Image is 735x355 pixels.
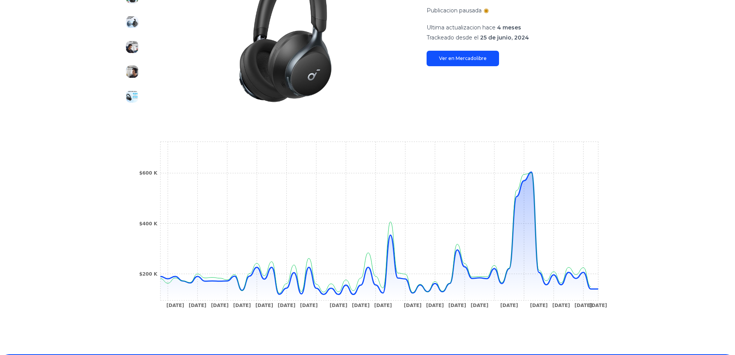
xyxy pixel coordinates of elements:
tspan: [DATE] [589,303,607,308]
tspan: [DATE] [404,303,422,308]
tspan: [DATE] [500,303,518,308]
span: Trackeado desde el [427,34,479,41]
a: Ver en Mercadolibre [427,51,499,66]
span: 25 de junio, 2024 [480,34,529,41]
p: Publicacion pausada [427,7,482,14]
tspan: [DATE] [277,303,295,308]
tspan: [DATE] [374,303,392,308]
tspan: $400 K [139,221,158,226]
tspan: [DATE] [329,303,347,308]
img: Audífonos Soundcore De Anker, Space One Y Anc Color Negro [126,41,138,53]
img: Audífonos Soundcore De Anker, Space One Y Anc Color Negro [126,65,138,78]
tspan: [DATE] [166,303,184,308]
tspan: [DATE] [233,303,251,308]
span: Ultima actualizacion hace [427,24,496,31]
tspan: [DATE] [300,303,318,308]
tspan: [DATE] [552,303,570,308]
tspan: [DATE] [530,303,547,308]
img: Audífonos Soundcore De Anker, Space One Y Anc Color Negro [126,16,138,28]
tspan: [DATE] [352,303,370,308]
tspan: [DATE] [211,303,229,308]
tspan: [DATE] [426,303,444,308]
tspan: $600 K [139,170,158,176]
tspan: [DATE] [448,303,466,308]
img: Audífonos Soundcore De Anker, Space One Y Anc Color Negro [126,90,138,103]
tspan: [DATE] [574,303,592,308]
tspan: [DATE] [470,303,488,308]
tspan: [DATE] [188,303,206,308]
tspan: $200 K [139,271,158,277]
tspan: [DATE] [255,303,273,308]
span: 4 meses [497,24,521,31]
